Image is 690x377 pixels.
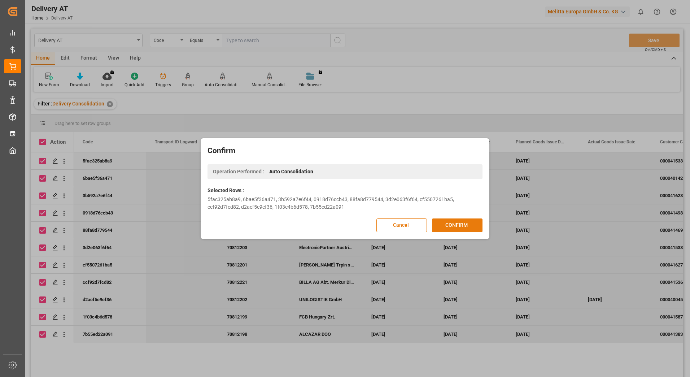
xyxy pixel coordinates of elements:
span: Operation Performed : [213,168,264,175]
label: Selected Rows : [208,187,244,194]
div: 5fac325ab8a9, 6bae5f36a471, 3b592a7e6f44, 0918d76ccb43, 88fa8d779544, 3d2e063f6f64, cf5507261ba5,... [208,196,482,211]
button: CONFIRM [432,218,482,232]
span: Auto Consolidation [269,168,313,175]
button: Cancel [376,218,427,232]
h2: Confirm [208,145,482,157]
